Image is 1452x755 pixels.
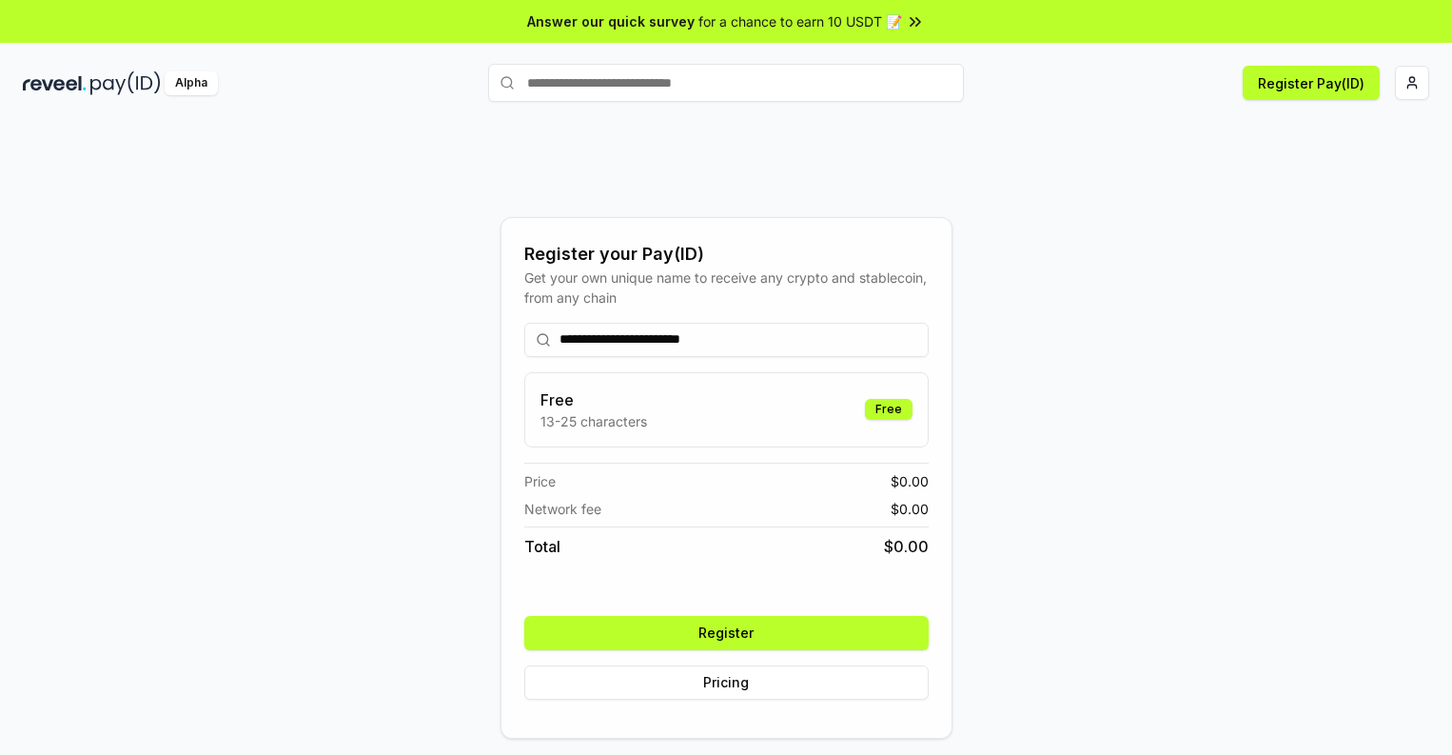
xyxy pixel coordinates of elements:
[524,268,929,308] div: Get your own unique name to receive any crypto and stablecoin, from any chain
[540,411,647,431] p: 13-25 characters
[527,11,695,31] span: Answer our quick survey
[524,471,556,491] span: Price
[524,241,929,268] div: Register your Pay(ID)
[524,535,560,558] span: Total
[891,471,929,491] span: $ 0.00
[524,616,929,650] button: Register
[524,666,929,700] button: Pricing
[165,71,218,95] div: Alpha
[884,535,929,558] span: $ 0.00
[865,399,912,420] div: Free
[90,71,161,95] img: pay_id
[524,499,601,519] span: Network fee
[1243,66,1380,100] button: Register Pay(ID)
[698,11,902,31] span: for a chance to earn 10 USDT 📝
[23,71,87,95] img: reveel_dark
[891,499,929,519] span: $ 0.00
[540,388,647,411] h3: Free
